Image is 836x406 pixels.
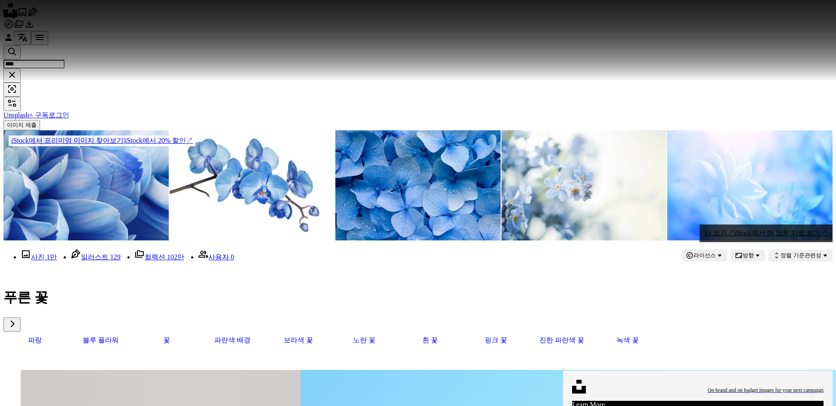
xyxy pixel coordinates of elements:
[3,97,21,111] button: 필터
[3,45,833,97] form: 사이트 전체에서 이미지 찾기
[596,332,659,349] a: 녹색 꽃
[708,387,824,394] span: On-brand and on budget images for your next campaign
[530,332,593,349] a: 진한 파란색 꽃
[734,229,827,237] span: iStock에서 더 많은 자료 보기 ↗
[28,11,38,18] a: 일러스트
[9,135,195,146] div: iStock에서 20% 할인 ↗
[700,225,833,242] a: 더 보기↗iStock에서 더 많은 자료 보기↗
[170,130,335,240] img: 흰색 바탕에 블루 오키드
[3,317,21,332] button: 목록을 오른쪽으로 스크롤
[768,249,833,261] button: 정렬 기준관련성
[464,332,527,349] a: 핑크 꽃
[743,252,754,258] span: 방향
[201,332,263,349] a: 파란색 배경
[3,130,169,240] img: Close-up of 블루 꽃잎
[14,31,31,45] button: 언어
[49,111,69,119] a: 로그인
[399,332,461,349] a: 흰 꽃
[3,23,14,31] a: 탐색
[335,130,501,240] img: 수국
[3,332,66,349] a: 파랑
[502,130,667,240] img: 팬시 꽃 배경
[135,332,198,349] a: 꽃
[3,130,201,151] a: iStock에서 프리미엄 이미지 찾아보기|iStock에서 20% 할인↗
[231,253,234,261] span: 0
[3,288,833,307] h1: 푸른 꽃
[3,120,40,130] button: 이미지 제출
[110,253,121,261] span: 129
[69,332,132,349] a: 블루 플라워
[780,252,821,259] span: 관련성
[333,332,395,349] a: 노란 꽃
[17,11,28,18] a: 사진
[134,253,184,261] a: 컬렉션 102만
[21,253,57,261] a: 사진 1만
[3,83,21,97] button: 시각적 검색
[694,252,716,258] span: 라이선스
[24,23,34,31] a: 다운로드 내역
[3,68,21,83] button: 삭제
[3,11,17,18] a: 홈 — Unsplash
[267,332,329,349] a: 보라색 꽃
[572,380,586,394] img: file-1631678316303-ed18b8b5cb9cimage
[3,45,21,59] button: Unsplash 검색
[780,252,805,258] span: 정렬 기준
[681,249,727,261] button: 라이선스
[705,229,734,237] span: 더 보기 ↗
[31,31,48,45] button: 메뉴
[3,37,14,44] a: 로그인 / 가입
[198,253,234,261] a: 사용자 0
[731,249,765,261] button: 방향
[71,253,121,261] a: 일러스트 129
[14,23,24,31] a: 컬렉션
[667,130,833,240] img: 신비한 식물 세계 [빛].
[11,137,125,144] span: iStock에서 프리미엄 이미지 찾아보기 |
[3,111,49,119] a: Unsplash+ 구독
[46,253,57,261] span: 1만
[167,253,184,261] span: 102만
